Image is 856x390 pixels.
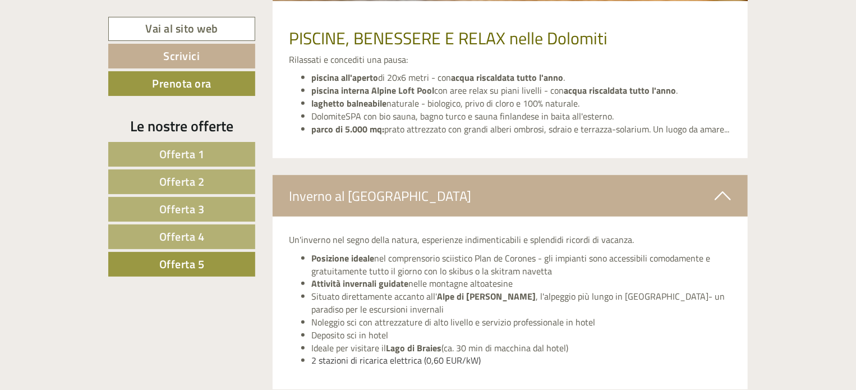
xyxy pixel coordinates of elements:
[312,71,379,84] strong: piscina all'aperto
[108,17,255,41] a: Vai al sito web
[438,290,536,303] strong: Alpe di [PERSON_NAME]
[312,71,731,84] li: di 20x6 metri - con .
[163,117,425,125] small: 14:15
[312,97,387,110] strong: laghetto balneabile
[108,116,255,136] div: Le nostre offerte
[108,71,255,96] a: Prenota ora
[157,67,434,126] div: Buongiorno, dal vostro hotel vedo che ci sono le navette per raggiungere gli impianti di risalita...
[108,44,255,68] a: Scrivici
[159,228,205,245] span: Offerta 4
[159,255,205,273] span: Offerta 5
[312,123,731,136] li: prato attrezzato con grandi alberi ombrosi, sdraio e terrazza-solarium. Un luogo da amare...
[273,175,748,217] div: Inverno al [GEOGRAPHIC_DATA]
[312,251,375,265] strong: Posizione ideale
[312,252,731,278] li: nel comprensorio sciistico Plan de Corones - gli impianti sono accessibili comodamente e gratuita...
[386,341,442,355] strong: Lago di Braies
[312,97,731,110] li: naturale - biologico, privo di cloro e 100% naturale.
[159,173,205,190] span: Offerta 2
[159,200,205,218] span: Offerta 3
[17,54,162,62] small: 14:12
[8,30,167,65] div: Buon giorno, come possiamo aiutarla?
[312,122,385,136] strong: parco di 5.000 mq:
[201,8,241,27] div: [DATE]
[163,69,425,78] div: Lei
[312,342,731,355] li: Ideale per visitare il (ca. 30 min di macchina dal hotel)
[312,277,409,290] strong: Attività invernali guidate
[312,110,731,123] li: DolomiteSPA con bio sauna, bagno turco e sauna finlandese in baita all'esterno.
[159,145,205,163] span: Offerta 1
[17,33,162,42] div: [GEOGRAPHIC_DATA]
[312,329,731,342] li: Deposito sci in hotel
[289,53,731,66] p: Rilassati e concediti una pausa:
[383,291,443,315] button: Invia
[312,277,731,290] li: nelle montagne altoatesine
[312,84,731,97] li: con aree relax su piani livelli - con .
[312,290,731,316] li: Situato direttamente accanto all' , l'alpeggio più lungo in [GEOGRAPHIC_DATA]- un paradiso per le...
[312,84,435,97] strong: piscina interna Alpine Loft Pool
[289,25,608,51] span: PISCINE, BENESSERE E RELAX nelle Dolomiti
[289,233,731,246] p: Un'inverno nel segno della natura, esperienze indimenticabili e splendidi ricordi di vacanza.
[564,84,676,97] strong: acqua riscaldata tutto l'anno
[312,316,731,329] li: Noleggio sci con attrezzature di alto livello e servizio professionale in hotel
[452,71,564,84] strong: acqua riscaldata tutto l'anno
[312,354,481,367] span: 2 stazioni di ricarica elettrica (0,60 EUR/kW)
